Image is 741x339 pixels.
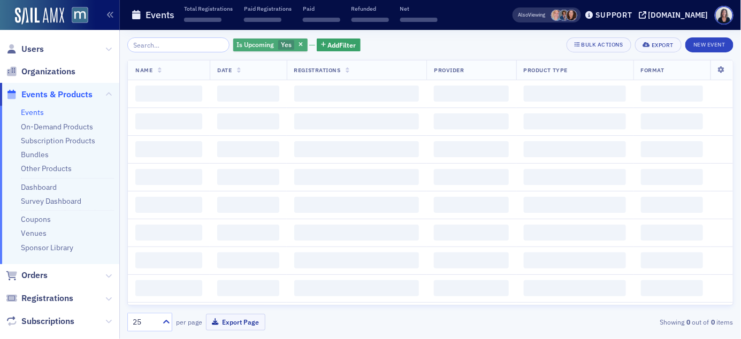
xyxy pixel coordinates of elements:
[244,5,292,12] p: Paid Registrations
[294,66,341,74] span: Registrations
[217,197,279,213] span: ‌
[21,136,95,145] a: Subscription Products
[217,252,279,268] span: ‌
[641,141,703,157] span: ‌
[21,292,73,304] span: Registrations
[518,11,529,18] div: Also
[237,40,274,49] span: Is Upcoming
[559,10,570,21] span: Chris Dougherty
[641,86,703,102] span: ‌
[709,317,717,327] strong: 0
[21,243,73,252] a: Sponsor Library
[524,280,626,296] span: ‌
[146,9,174,21] h1: Events
[328,40,356,50] span: Add Filter
[434,141,508,157] span: ‌
[21,269,48,281] span: Orders
[303,5,340,12] p: Paid
[641,197,703,213] span: ‌
[6,269,48,281] a: Orders
[184,18,221,22] span: ‌
[294,280,419,296] span: ‌
[582,42,623,48] div: Bulk Actions
[524,66,568,74] span: Product Type
[294,113,419,129] span: ‌
[294,225,419,241] span: ‌
[21,66,75,78] span: Organizations
[317,38,361,52] button: AddFilter
[294,141,419,157] span: ‌
[524,113,626,129] span: ‌
[434,86,508,102] span: ‌
[400,5,438,12] p: Net
[539,317,734,327] div: Showing out of items
[641,113,703,129] span: ‌
[434,113,508,129] span: ‌
[135,169,202,185] span: ‌
[72,7,88,24] img: SailAMX
[135,66,152,74] span: Name
[524,169,626,185] span: ‌
[434,66,464,74] span: Provider
[639,11,712,19] button: [DOMAIN_NAME]
[217,280,279,296] span: ‌
[434,169,508,185] span: ‌
[715,6,734,25] span: Profile
[566,10,577,21] span: Natalie Antonakas
[294,197,419,213] span: ‌
[400,18,438,22] span: ‌
[135,197,202,213] span: ‌
[518,11,546,19] span: Viewing
[6,66,75,78] a: Organizations
[6,89,93,101] a: Events & Products
[303,18,340,22] span: ‌
[217,141,279,157] span: ‌
[524,225,626,241] span: ‌
[21,107,44,117] a: Events
[685,39,734,49] a: New Event
[135,225,202,241] span: ‌
[294,252,419,268] span: ‌
[524,141,626,157] span: ‌
[352,18,389,22] span: ‌
[15,7,64,25] img: SailAMX
[281,40,292,49] span: Yes
[685,317,692,327] strong: 0
[21,150,49,159] a: Bundles
[217,86,279,102] span: ‌
[524,197,626,213] span: ‌
[21,89,93,101] span: Events & Products
[135,252,202,268] span: ‌
[135,86,202,102] span: ‌
[21,196,81,206] a: Survey Dashboard
[641,225,703,241] span: ‌
[135,113,202,129] span: ‌
[652,42,674,48] div: Export
[135,280,202,296] span: ‌
[6,315,74,327] a: Subscriptions
[21,315,74,327] span: Subscriptions
[21,164,72,173] a: Other Products
[524,252,626,268] span: ‌
[217,225,279,241] span: ‌
[21,214,51,224] a: Coupons
[127,37,230,52] input: Search…
[635,37,682,52] button: Export
[641,169,703,185] span: ‌
[434,225,508,241] span: ‌
[244,18,281,22] span: ‌
[135,141,202,157] span: ‌
[648,10,708,20] div: [DOMAIN_NAME]
[206,314,265,330] button: Export Page
[567,37,631,52] button: Bulk Actions
[434,197,508,213] span: ‌
[21,122,93,132] a: On-Demand Products
[524,86,626,102] span: ‌
[294,169,419,185] span: ‌
[595,10,632,20] div: Support
[641,66,664,74] span: Format
[217,113,279,129] span: ‌
[176,317,202,327] label: per page
[64,7,88,25] a: View Homepage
